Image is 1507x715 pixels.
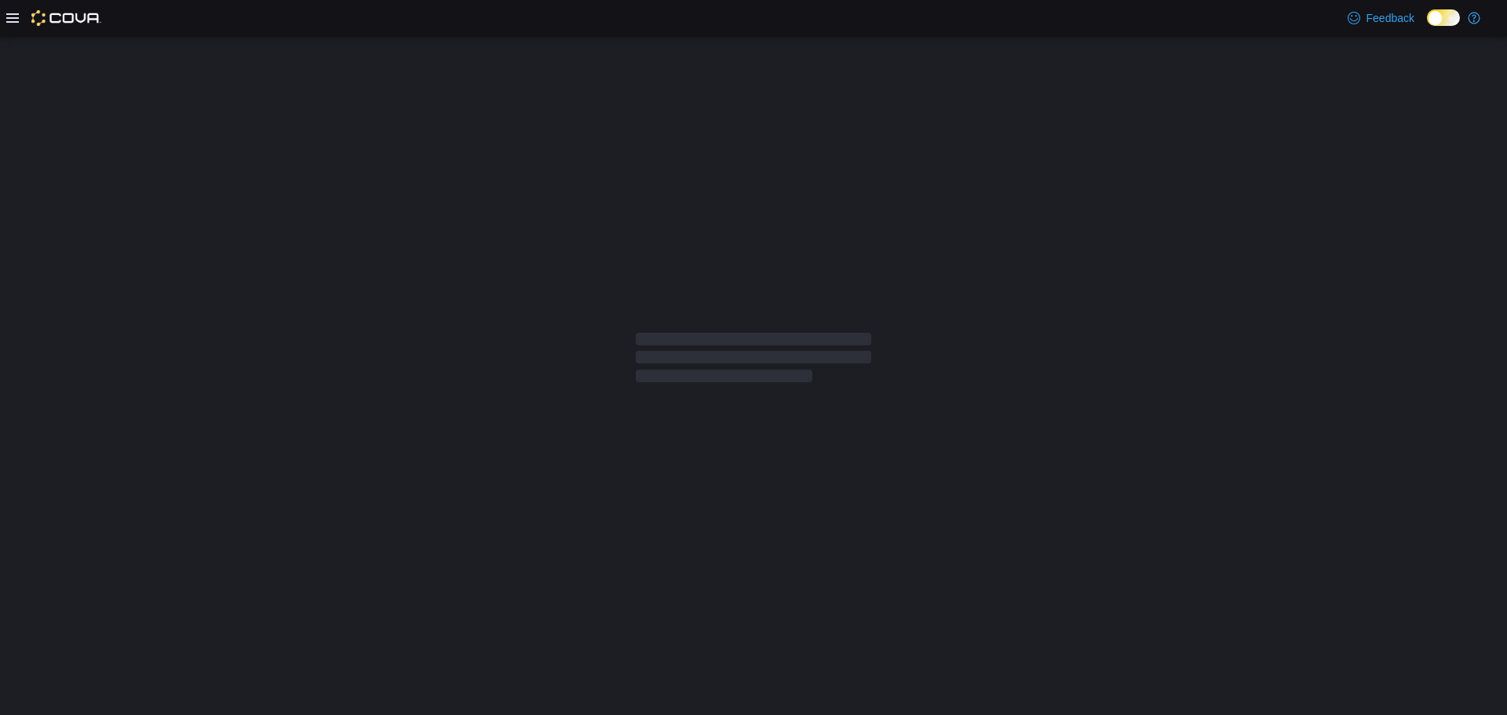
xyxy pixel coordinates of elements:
span: Loading [636,336,871,386]
img: Cova [31,10,101,26]
input: Dark Mode [1427,9,1460,26]
span: Dark Mode [1427,26,1428,27]
span: Feedback [1367,10,1414,26]
a: Feedback [1341,2,1421,34]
